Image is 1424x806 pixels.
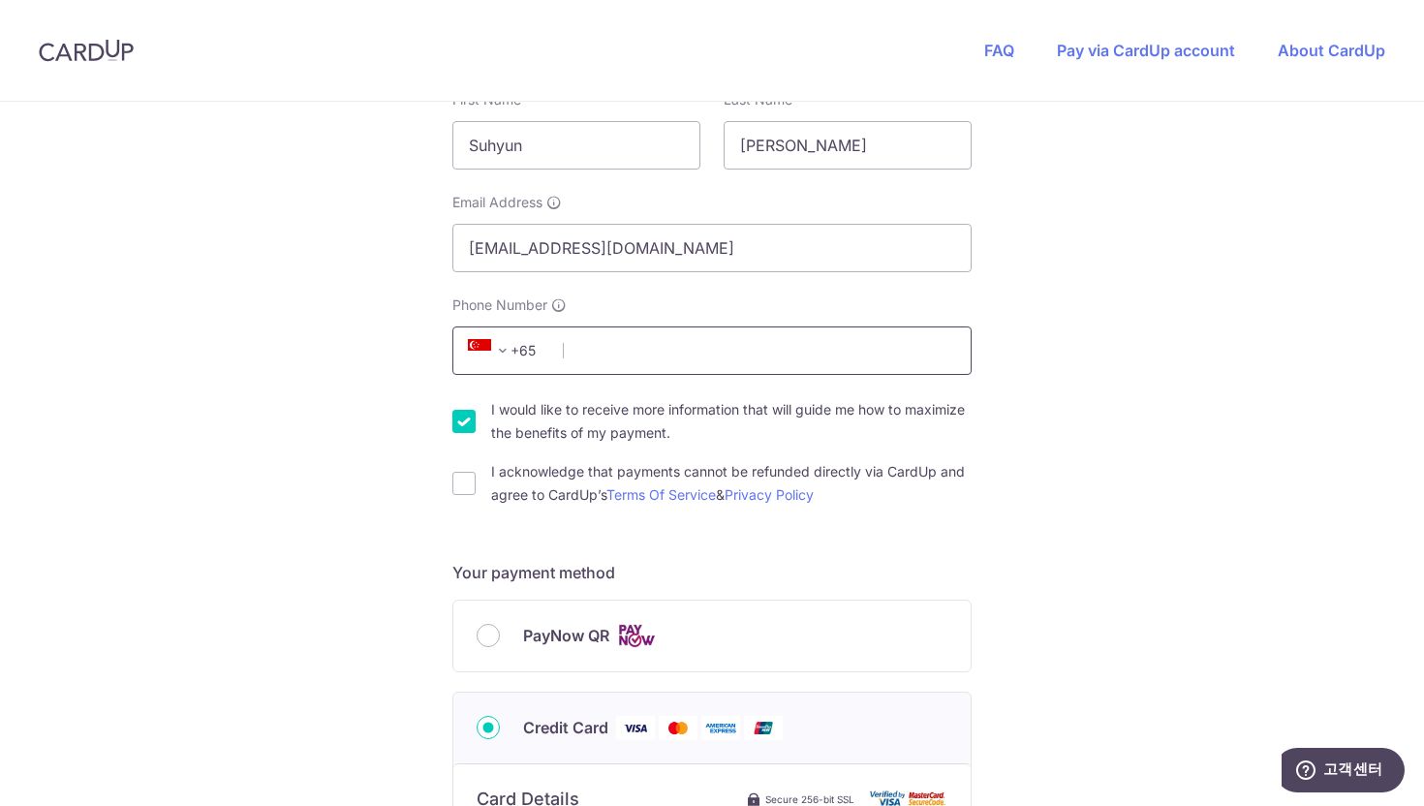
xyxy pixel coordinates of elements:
a: Terms Of Service [606,486,716,503]
img: Union Pay [744,716,783,740]
label: I would like to receive more information that will guide me how to maximize the benefits of my pa... [491,398,972,445]
iframe: 자세한 정보를 찾을 수 있는 위젯을 엽니다. [1282,748,1405,796]
input: First name [452,121,700,170]
a: Privacy Policy [725,486,814,503]
a: FAQ [984,41,1014,60]
input: Last name [724,121,972,170]
h5: Your payment method [452,561,972,584]
div: Credit Card Visa Mastercard American Express Union Pay [477,716,947,740]
span: Phone Number [452,295,547,315]
a: Pay via CardUp account [1057,41,1235,60]
a: About CardUp [1278,41,1385,60]
img: Mastercard [659,716,697,740]
span: +65 [468,339,514,362]
input: Email address [452,224,972,272]
span: +65 [462,339,549,362]
img: Visa [616,716,655,740]
div: PayNow QR Cards logo [477,624,947,648]
img: CardUp [39,39,134,62]
img: Cards logo [617,624,656,648]
span: PayNow QR [523,624,609,647]
label: I acknowledge that payments cannot be refunded directly via CardUp and agree to CardUp’s & [491,460,972,507]
img: American Express [701,716,740,740]
span: Email Address [452,193,542,212]
span: Credit Card [523,716,608,739]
